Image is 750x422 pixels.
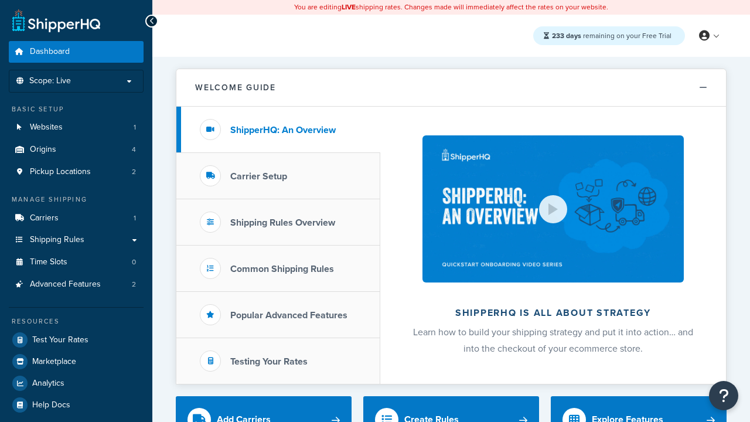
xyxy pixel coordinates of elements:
[9,251,144,273] a: Time Slots0
[9,139,144,161] li: Origins
[30,235,84,245] span: Shipping Rules
[9,274,144,295] a: Advanced Features2
[195,83,276,92] h2: Welcome Guide
[230,310,347,321] h3: Popular Advanced Features
[709,381,738,410] button: Open Resource Center
[32,379,64,389] span: Analytics
[9,161,144,183] a: Pickup Locations2
[30,145,56,155] span: Origins
[9,161,144,183] li: Pickup Locations
[9,251,144,273] li: Time Slots
[30,280,101,290] span: Advanced Features
[32,400,70,410] span: Help Docs
[9,329,144,350] a: Test Your Rates
[9,104,144,114] div: Basic Setup
[9,41,144,63] a: Dashboard
[132,145,136,155] span: 4
[342,2,356,12] b: LIVE
[413,325,693,355] span: Learn how to build your shipping strategy and put it into action… and into the checkout of your e...
[9,316,144,326] div: Resources
[552,30,581,41] strong: 233 days
[30,257,67,267] span: Time Slots
[9,394,144,416] a: Help Docs
[29,76,71,86] span: Scope: Live
[132,280,136,290] span: 2
[30,47,70,57] span: Dashboard
[230,171,287,182] h3: Carrier Setup
[134,213,136,223] span: 1
[422,135,684,283] img: ShipperHQ is all about strategy
[552,30,671,41] span: remaining on your Free Trial
[9,207,144,229] li: Carriers
[30,213,59,223] span: Carriers
[9,351,144,372] a: Marketplace
[9,229,144,251] a: Shipping Rules
[9,274,144,295] li: Advanced Features
[9,117,144,138] li: Websites
[30,122,63,132] span: Websites
[32,357,76,367] span: Marketplace
[230,264,334,274] h3: Common Shipping Rules
[230,125,336,135] h3: ShipperHQ: An Overview
[132,167,136,177] span: 2
[9,373,144,394] a: Analytics
[411,308,695,318] h2: ShipperHQ is all about strategy
[9,139,144,161] a: Origins4
[9,195,144,205] div: Manage Shipping
[134,122,136,132] span: 1
[9,117,144,138] a: Websites1
[230,356,308,367] h3: Testing Your Rates
[9,207,144,229] a: Carriers1
[176,69,726,107] button: Welcome Guide
[132,257,136,267] span: 0
[30,167,91,177] span: Pickup Locations
[230,217,335,228] h3: Shipping Rules Overview
[32,335,88,345] span: Test Your Rates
